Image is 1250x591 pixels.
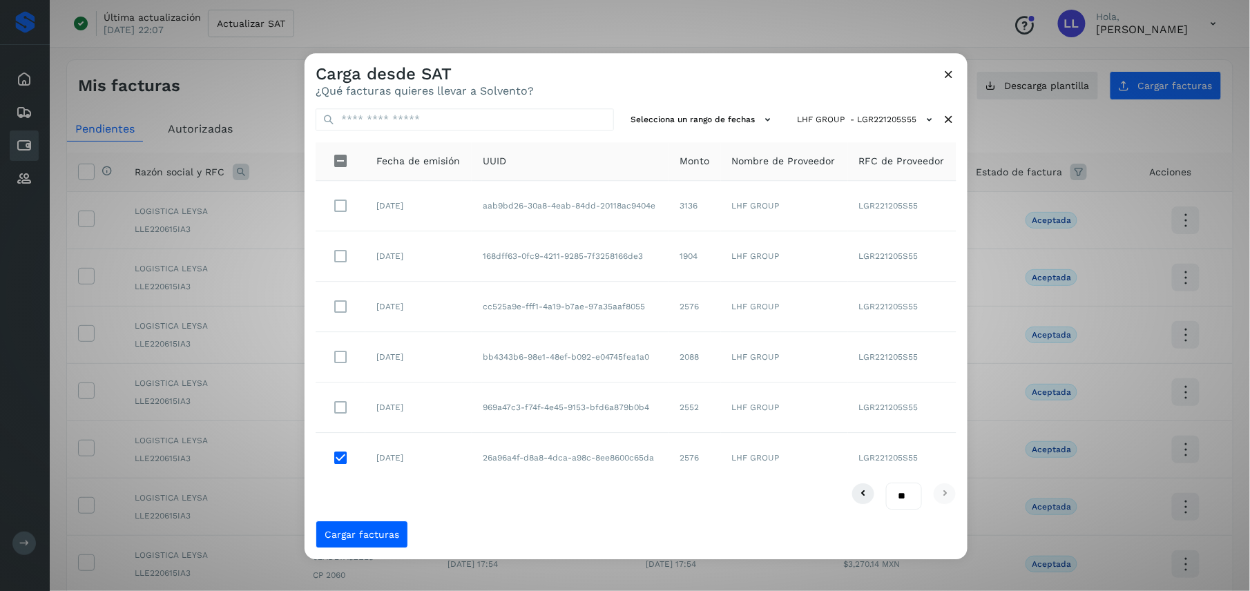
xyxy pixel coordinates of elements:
[472,332,669,382] td: bb4343b6-98e1-48ef-b092-e04745fea1a0
[848,332,957,382] td: LGR221205S55
[316,84,534,97] p: ¿Qué facturas quieres llevar a Solvento?
[848,382,957,433] td: LGR221205S55
[472,382,669,433] td: 969a47c3-f74f-4e45-9153-bfd6a879b0b4
[848,433,957,483] td: LGR221205S55
[669,332,721,382] td: 2088
[848,231,957,282] td: LGR221205S55
[365,282,472,332] td: [DATE]
[732,154,836,168] span: Nombre de Proveedor
[721,382,848,433] td: LHF GROUP
[721,282,848,332] td: LHF GROUP
[721,433,848,483] td: LHF GROUP
[325,530,399,540] span: Cargar facturas
[848,181,957,231] td: LGR221205S55
[483,154,506,168] span: UUID
[859,154,945,168] span: RFC de Proveedor
[721,332,848,382] td: LHF GROUP
[680,154,709,168] span: Monto
[376,154,460,168] span: Fecha de emisión
[669,282,721,332] td: 2576
[472,181,669,231] td: aab9bd26-30a8-4eab-84dd-20118ac9404e
[669,181,721,231] td: 3136
[316,521,408,549] button: Cargar facturas
[669,382,721,433] td: 2552
[669,433,721,483] td: 2576
[791,108,942,131] button: LHF GROUP - LGR221205S55
[365,433,472,483] td: [DATE]
[316,64,534,84] h3: Carga desde SAT
[472,433,669,483] td: 26a96a4f-d8a8-4dca-a98c-8ee8600c65da
[669,231,721,282] td: 1904
[472,282,669,332] td: cc525a9e-fff1-4a19-b7ae-97a35aaf8055
[365,231,472,282] td: [DATE]
[721,231,848,282] td: LHF GROUP
[848,282,957,332] td: LGR221205S55
[721,181,848,231] td: LHF GROUP
[365,332,472,382] td: [DATE]
[365,382,472,433] td: [DATE]
[365,181,472,231] td: [DATE]
[472,231,669,282] td: 168dff63-0fc9-4211-9285-7f3258166de3
[625,108,780,131] button: Selecciona un rango de fechas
